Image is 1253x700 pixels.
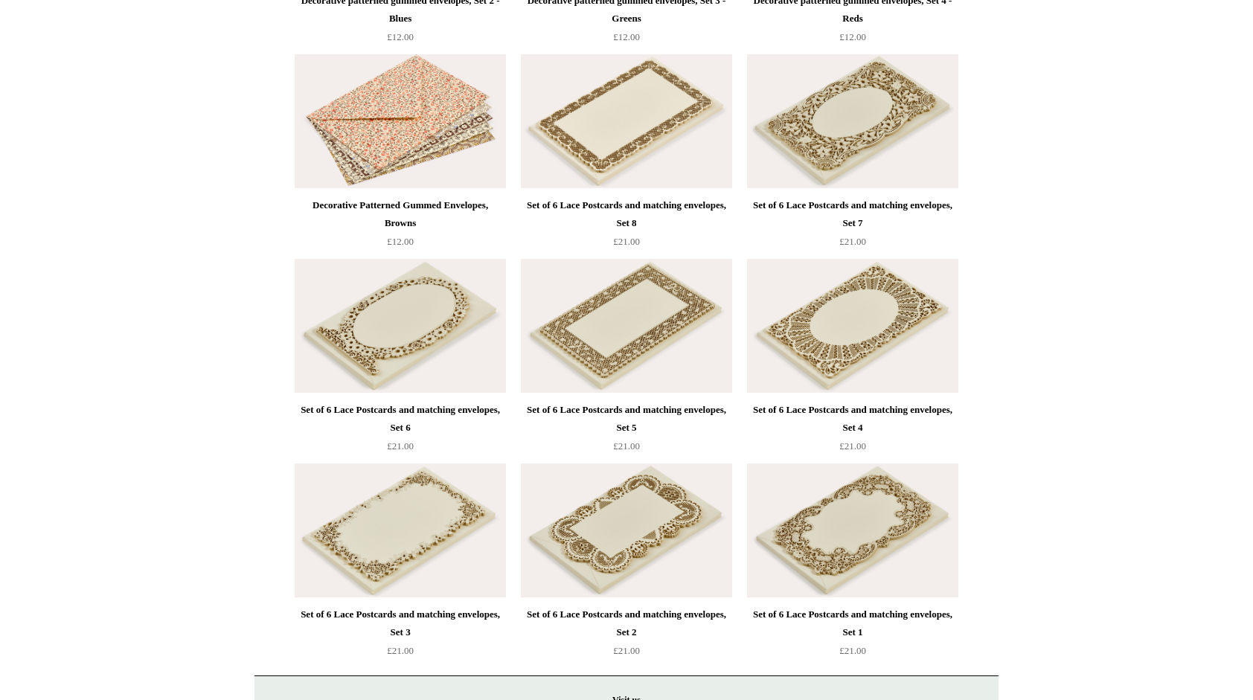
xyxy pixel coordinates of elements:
span: £21.00 [613,236,640,247]
a: Set of 6 Lace Postcards and matching envelopes, Set 1 £21.00 [747,606,958,667]
a: Set of 6 Lace Postcards and matching envelopes, Set 4 £21.00 [747,401,958,462]
a: Decorative Patterned Gummed Envelopes, Browns £12.00 [295,196,506,257]
img: Set of 6 Lace Postcards and matching envelopes, Set 1 [747,463,958,597]
div: Set of 6 Lace Postcards and matching envelopes, Set 5 [525,401,728,437]
a: Set of 6 Lace Postcards and matching envelopes, Set 6 Set of 6 Lace Postcards and matching envelo... [295,259,506,393]
div: Set of 6 Lace Postcards and matching envelopes, Set 6 [298,401,502,437]
a: Set of 6 Lace Postcards and matching envelopes, Set 1 Set of 6 Lace Postcards and matching envelo... [747,463,958,597]
a: Set of 6 Lace Postcards and matching envelopes, Set 2 Set of 6 Lace Postcards and matching envelo... [521,463,732,597]
a: Set of 6 Lace Postcards and matching envelopes, Set 8 £21.00 [521,196,732,257]
div: Decorative Patterned Gummed Envelopes, Browns [298,196,502,232]
span: £21.00 [387,440,414,452]
img: Decorative Patterned Gummed Envelopes, Browns [295,54,506,188]
span: £21.00 [839,236,866,247]
img: Set of 6 Lace Postcards and matching envelopes, Set 4 [747,259,958,393]
a: Set of 6 Lace Postcards and matching envelopes, Set 6 £21.00 [295,401,506,462]
a: Set of 6 Lace Postcards and matching envelopes, Set 7 £21.00 [747,196,958,257]
img: Set of 6 Lace Postcards and matching envelopes, Set 7 [747,54,958,188]
a: Set of 6 Lace Postcards and matching envelopes, Set 5 Set of 6 Lace Postcards and matching envelo... [521,259,732,393]
a: Decorative Patterned Gummed Envelopes, Browns Decorative Patterned Gummed Envelopes, Browns [295,54,506,188]
img: Set of 6 Lace Postcards and matching envelopes, Set 3 [295,463,506,597]
span: £21.00 [387,645,414,656]
img: Set of 6 Lace Postcards and matching envelopes, Set 8 [521,54,732,188]
img: Set of 6 Lace Postcards and matching envelopes, Set 5 [521,259,732,393]
img: Set of 6 Lace Postcards and matching envelopes, Set 6 [295,259,506,393]
span: £12.00 [839,31,866,42]
div: Set of 6 Lace Postcards and matching envelopes, Set 3 [298,606,502,641]
span: £21.00 [613,645,640,656]
a: Set of 6 Lace Postcards and matching envelopes, Set 3 £21.00 [295,606,506,667]
a: Set of 6 Lace Postcards and matching envelopes, Set 8 Set of 6 Lace Postcards and matching envelo... [521,54,732,188]
span: £21.00 [839,645,866,656]
div: Set of 6 Lace Postcards and matching envelopes, Set 7 [751,196,955,232]
span: £12.00 [387,31,414,42]
img: Set of 6 Lace Postcards and matching envelopes, Set 2 [521,463,732,597]
span: £12.00 [613,31,640,42]
div: Set of 6 Lace Postcards and matching envelopes, Set 4 [751,401,955,437]
div: Set of 6 Lace Postcards and matching envelopes, Set 1 [751,606,955,641]
div: Set of 6 Lace Postcards and matching envelopes, Set 8 [525,196,728,232]
a: Set of 6 Lace Postcards and matching envelopes, Set 7 Set of 6 Lace Postcards and matching envelo... [747,54,958,188]
a: Set of 6 Lace Postcards and matching envelopes, Set 2 £21.00 [521,606,732,667]
span: £21.00 [613,440,640,452]
span: £21.00 [839,440,866,452]
a: Set of 6 Lace Postcards and matching envelopes, Set 4 Set of 6 Lace Postcards and matching envelo... [747,259,958,393]
span: £12.00 [387,236,414,247]
div: Set of 6 Lace Postcards and matching envelopes, Set 2 [525,606,728,641]
a: Set of 6 Lace Postcards and matching envelopes, Set 3 Set of 6 Lace Postcards and matching envelo... [295,463,506,597]
a: Set of 6 Lace Postcards and matching envelopes, Set 5 £21.00 [521,401,732,462]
